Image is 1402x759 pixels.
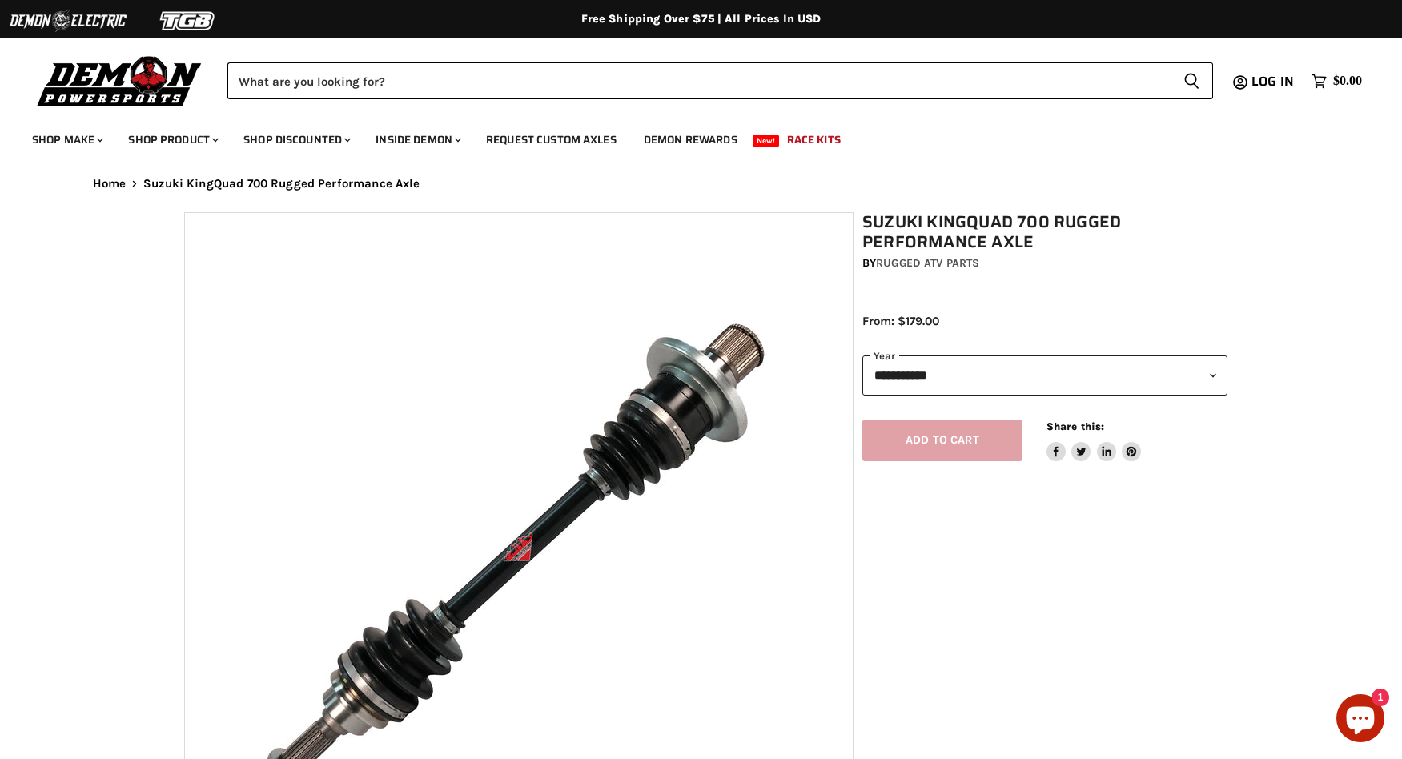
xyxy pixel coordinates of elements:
img: TGB Logo 2 [128,6,248,36]
a: Log in [1244,74,1304,89]
input: Search [227,62,1171,99]
span: Suzuki KingQuad 700 Rugged Performance Axle [143,177,420,191]
select: year [862,355,1227,395]
span: $0.00 [1333,74,1362,89]
a: Shop Product [116,123,228,156]
div: by [862,255,1227,272]
span: Share this: [1046,420,1104,432]
a: Shop Discounted [231,123,360,156]
a: Shop Make [20,123,113,156]
aside: Share this: [1046,420,1142,462]
a: Rugged ATV Parts [876,256,979,270]
a: Request Custom Axles [474,123,629,156]
a: Demon Rewards [632,123,749,156]
button: Search [1171,62,1213,99]
ul: Main menu [20,117,1358,156]
img: Demon Powersports [32,52,207,109]
div: Free Shipping Over $75 | All Prices In USD [61,12,1342,26]
nav: Breadcrumbs [61,177,1342,191]
span: New! [753,135,780,147]
h1: Suzuki KingQuad 700 Rugged Performance Axle [862,212,1227,252]
span: Log in [1251,71,1294,91]
a: Race Kits [775,123,853,156]
span: From: $179.00 [862,314,939,328]
a: Inside Demon [364,123,471,156]
inbox-online-store-chat: Shopify online store chat [1332,694,1389,746]
a: Home [93,177,127,191]
form: Product [227,62,1213,99]
a: $0.00 [1304,70,1370,93]
img: Demon Electric Logo 2 [8,6,128,36]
